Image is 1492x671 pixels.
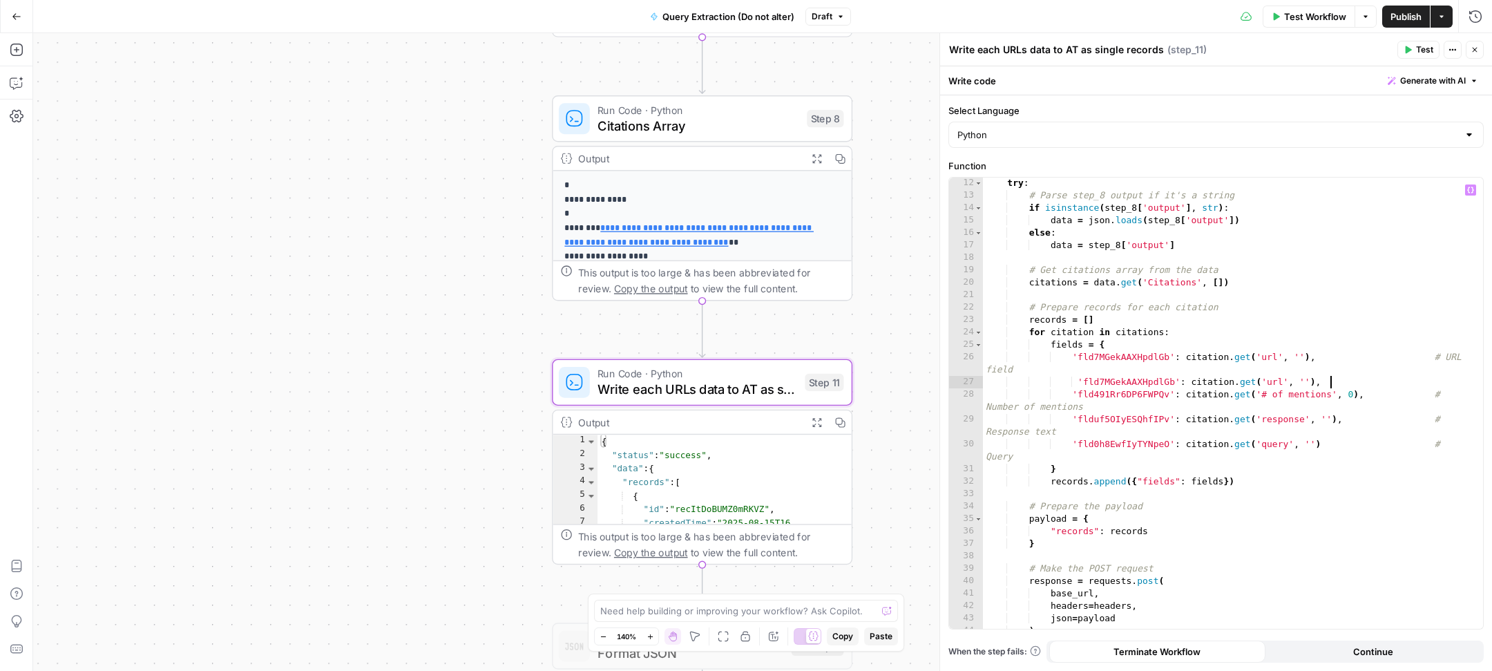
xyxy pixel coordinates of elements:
div: Step 5 [792,636,844,656]
div: Step 11 [805,374,843,391]
div: 30 [949,438,983,463]
span: Copy [832,630,853,643]
div: Format JSONFormat JSONStep 5 [552,623,852,669]
div: This output is too large & has been abbreviated for review. to view the full content. [578,529,843,560]
span: Test [1416,44,1433,56]
div: 2 [553,448,598,462]
div: 37 [949,538,983,550]
span: Paste [870,630,892,643]
span: Write each URLs data to AT as single records [597,379,797,399]
div: 43 [949,612,983,625]
span: Publish [1390,10,1422,23]
button: Test Workflow [1263,6,1355,28]
div: 23 [949,314,983,326]
div: 5 [553,489,598,503]
span: Toggle code folding, rows 1 through 15 [586,435,596,448]
input: Python [957,128,1458,142]
div: 18 [949,252,983,264]
div: 20 [949,276,983,289]
div: 28 [949,388,983,413]
span: 140% [617,631,636,642]
div: Write code [940,66,1492,95]
div: 27 [949,376,983,388]
button: Paste [864,627,898,645]
div: 40 [949,575,983,587]
div: 33 [949,488,983,500]
span: Toggle code folding, rows 35 through 37 [975,513,982,525]
div: 29 [949,413,983,438]
div: Output [578,151,799,166]
a: When the step fails: [948,645,1041,658]
span: Draft [812,10,832,23]
button: Draft [805,8,851,26]
span: Toggle code folding, rows 24 through 32 [975,326,982,339]
div: 4 [553,475,598,489]
span: Run Code · Python [597,102,799,117]
textarea: Write each URLs data to AT as single records [949,43,1164,57]
span: Toggle code folding, rows 3 through 14 [586,462,596,475]
span: Toggle code folding, rows 12 through 57 [975,177,982,189]
span: Run Code · Python [597,366,797,381]
div: 35 [949,513,983,525]
div: 15 [949,214,983,227]
div: This output is too large & has been abbreviated for review. to view the full content. [578,265,843,296]
div: 25 [949,339,983,351]
div: 14 [949,202,983,214]
div: 7 [553,516,598,543]
div: 6 [553,502,598,516]
g: Edge from step_8 to step_11 [699,301,705,357]
span: Generate with AI [1400,75,1466,87]
div: Output [578,415,799,430]
span: Toggle code folding, rows 5 through 12 [586,489,596,503]
button: Query Extraction (Do not alter) [642,6,803,28]
span: Copy the output [614,547,688,558]
span: Toggle code folding, rows 16 through 17 [975,227,982,239]
div: 17 [949,239,983,252]
div: 41 [949,587,983,600]
div: 12 [949,177,983,189]
div: 36 [949,525,983,538]
div: Step 8 [807,110,843,127]
span: Toggle code folding, rows 25 through 31 [975,339,982,351]
span: Citations Array [597,116,799,135]
label: Select Language [948,104,1484,117]
span: Test Workflow [1284,10,1346,23]
span: Continue [1353,645,1393,659]
div: 44 [949,625,983,637]
button: Continue [1265,641,1482,663]
button: Test [1397,41,1440,59]
span: Copy the output [614,283,688,294]
div: 21 [949,289,983,301]
span: Format JSON [597,643,783,663]
span: Terminate Workflow [1113,645,1201,659]
div: 13 [949,189,983,202]
div: 31 [949,463,983,475]
div: 42 [949,600,983,612]
button: Publish [1382,6,1430,28]
div: 39 [949,563,983,575]
span: Toggle code folding, rows 4 through 13 [586,475,596,489]
div: 34 [949,500,983,513]
span: Query Extraction (Do not alter) [662,10,794,23]
div: Run Code · PythonWrite each URLs data to AT as single recordsStep 11Output{ "status":"success", "... [552,359,852,565]
div: 32 [949,475,983,488]
div: 19 [949,264,983,276]
div: 16 [949,227,983,239]
div: 22 [949,301,983,314]
div: 3 [553,462,598,475]
button: Copy [827,627,859,645]
g: Edge from step_11 to step_5 [699,565,705,621]
g: Edge from step_12 to step_8 [699,38,705,94]
button: Generate with AI [1382,72,1484,90]
div: 24 [949,326,983,339]
span: Toggle code folding, rows 14 through 15 [975,202,982,214]
div: 38 [949,550,983,563]
div: 26 [949,351,983,376]
label: Function [948,159,1484,173]
span: ( step_11 ) [1167,43,1207,57]
div: 1 [553,435,598,448]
